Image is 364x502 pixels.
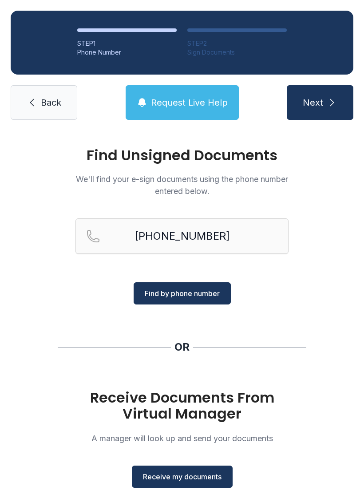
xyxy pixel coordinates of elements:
[143,471,222,482] span: Receive my documents
[75,218,289,254] input: Reservation phone number
[303,96,323,109] span: Next
[75,148,289,162] h1: Find Unsigned Documents
[41,96,61,109] span: Back
[75,390,289,422] h1: Receive Documents From Virtual Manager
[174,340,190,354] div: OR
[75,432,289,444] p: A manager will look up and send your documents
[187,39,287,48] div: STEP 2
[151,96,228,109] span: Request Live Help
[77,39,177,48] div: STEP 1
[75,173,289,197] p: We'll find your e-sign documents using the phone number entered below.
[187,48,287,57] div: Sign Documents
[145,288,220,299] span: Find by phone number
[77,48,177,57] div: Phone Number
